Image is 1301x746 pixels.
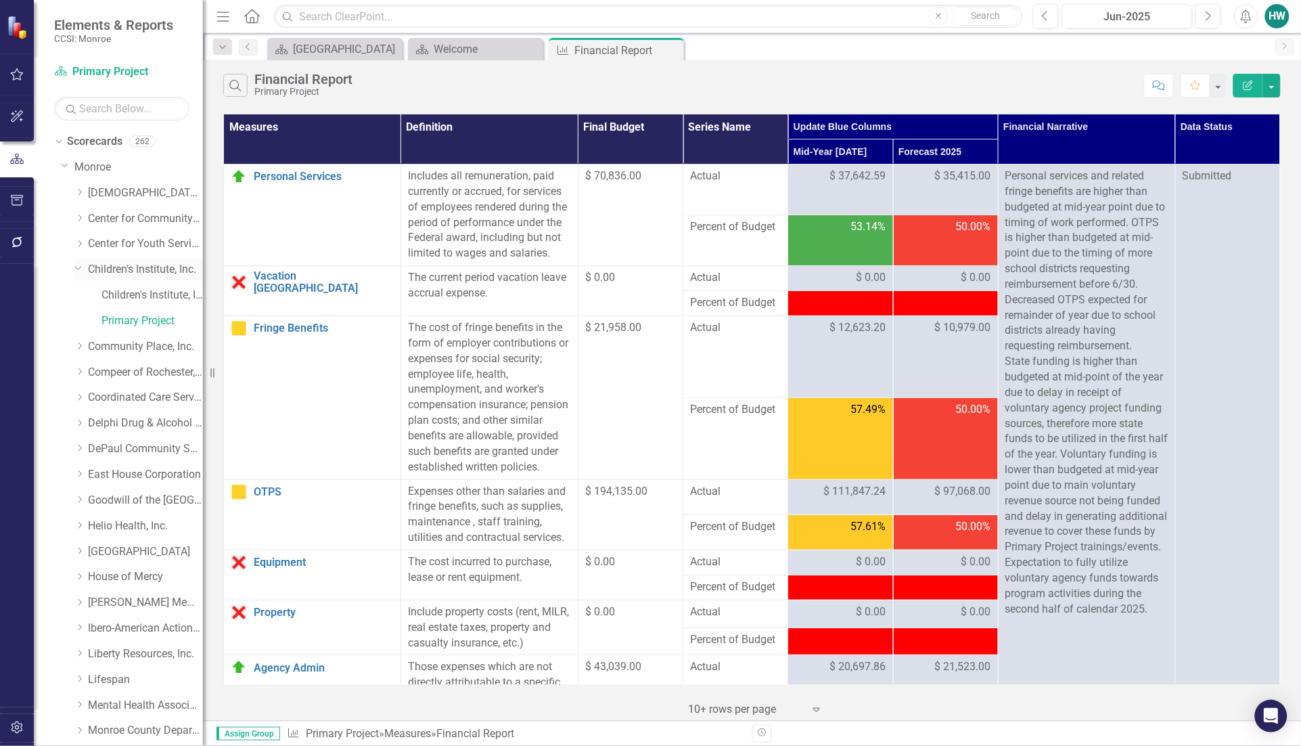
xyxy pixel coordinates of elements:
[401,164,578,266] td: Double-Click to Edit
[88,569,203,585] a: House of Mercy
[254,486,394,498] a: OTPS
[956,219,991,235] span: 50.00%
[129,136,156,148] div: 262
[231,274,247,290] img: Data Error
[231,554,247,571] img: Data Error
[54,64,189,80] a: Primary Project
[1005,169,1168,617] p: Personal services and related fringe benefits are higher than budgeted at mid-year point due to t...
[857,270,886,286] span: $ 0.00
[893,600,998,628] td: Double-Click to Edit
[961,605,991,620] span: $ 0.00
[88,723,203,739] a: Monroe County Department of Social Services
[690,169,781,184] span: Actual
[585,605,615,618] span: $ 0.00
[254,87,352,97] div: Primary Project
[690,519,781,535] span: Percent of Budget
[408,320,571,475] div: The cost of fringe benefits in the form of employer contributions or expenses for social security...
[830,659,886,675] span: $ 20,697.86
[683,266,788,291] td: Double-Click to Edit
[830,320,886,336] span: $ 12,623.20
[231,169,247,185] img: On Target
[961,270,991,286] span: $ 0.00
[961,554,991,570] span: $ 0.00
[224,600,401,655] td: Double-Click to Edit Right Click for Context Menu
[1067,9,1187,25] div: Jun-2025
[401,266,578,316] td: Double-Click to Edit
[231,605,247,621] img: Data Error
[271,41,399,58] a: [GEOGRAPHIC_DATA]
[88,621,203,636] a: Ibero-American Action League, Inc.
[254,556,394,569] a: Equipment
[293,41,399,58] div: [GEOGRAPHIC_DATA]
[88,339,203,355] a: Community Place, Inc.
[824,484,886,500] span: $ 111,847.24
[893,316,998,398] td: Double-Click to Edit
[88,211,203,227] a: Center for Community Alternatives
[67,134,122,150] a: Scorecards
[851,219,886,235] span: 53.14%
[254,607,394,619] a: Property
[231,484,247,500] img: Caution
[88,595,203,611] a: [PERSON_NAME] Memorial Institute, Inc.
[690,219,781,235] span: Percent of Budget
[306,727,379,740] a: Primary Project
[585,555,615,568] span: $ 0.00
[585,169,641,182] span: $ 70,836.00
[788,266,893,291] td: Double-Click to Edit
[585,321,641,334] span: $ 21,958.00
[971,10,1000,21] span: Search
[401,316,578,479] td: Double-Click to Edit
[1255,700,1287,732] div: Open Intercom Messenger
[408,169,571,261] div: Includes all remuneration, paid currently or accrued, for services of employees rendered during t...
[893,655,998,729] td: Double-Click to Edit
[411,41,540,58] a: Welcome
[434,41,540,58] div: Welcome
[224,316,401,479] td: Double-Click to Edit Right Click for Context Menu
[830,169,886,184] span: $ 37,642.59
[935,659,991,675] span: $ 21,523.00
[88,236,203,252] a: Center for Youth Services, Inc.
[893,266,998,291] td: Double-Click to Edit
[585,271,615,284] span: $ 0.00
[690,270,781,286] span: Actual
[788,550,893,575] td: Double-Click to Edit
[224,479,401,550] td: Double-Click to Edit Right Click for Context Menu
[88,185,203,201] a: [DEMOGRAPHIC_DATA] Charities Family & Community Services
[384,727,431,740] a: Measures
[101,313,203,329] a: Primary Project
[101,288,203,303] a: Children's Institute, Inc. (MCOMH Internal)
[254,322,394,334] a: Fringe Benefits
[408,484,571,546] p: Expenses other than salaries and fringe benefits, such as supplies, maintenance , staff training,...
[408,554,571,586] div: The cost incurred to purchase, lease or rent equipment.
[54,17,173,33] span: Elements & Reports
[857,605,886,620] span: $ 0.00
[935,484,991,500] span: $ 97,068.00
[857,554,886,570] span: $ 0.00
[690,484,781,500] span: Actual
[436,727,514,740] div: Financial Report
[88,365,203,380] a: Compeer of Rochester, Inc.
[683,316,788,398] td: Double-Click to Edit
[1062,4,1192,28] button: Jun-2025
[88,390,203,405] a: Coordinated Care Services Inc.
[788,600,893,628] td: Double-Click to Edit
[683,600,788,628] td: Double-Click to Edit
[254,171,394,183] a: Personal Services
[254,72,352,87] div: Financial Report
[401,600,578,655] td: Double-Click to Edit
[683,655,788,729] td: Double-Click to Edit
[690,605,781,620] span: Actual
[231,320,247,336] img: Caution
[254,662,394,674] a: Agency Admin
[952,7,1020,26] button: Search
[690,554,781,570] span: Actual
[54,33,173,44] small: CCSI: Monroe
[788,164,893,215] td: Double-Click to Edit
[1265,4,1289,28] div: HW
[788,655,893,729] td: Double-Click to Edit
[401,479,578,550] td: Double-Click to Edit
[893,550,998,575] td: Double-Click to Edit
[274,5,1023,28] input: Search ClearPoint...
[54,97,189,120] input: Search Below...
[585,660,641,673] span: $ 43,039.00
